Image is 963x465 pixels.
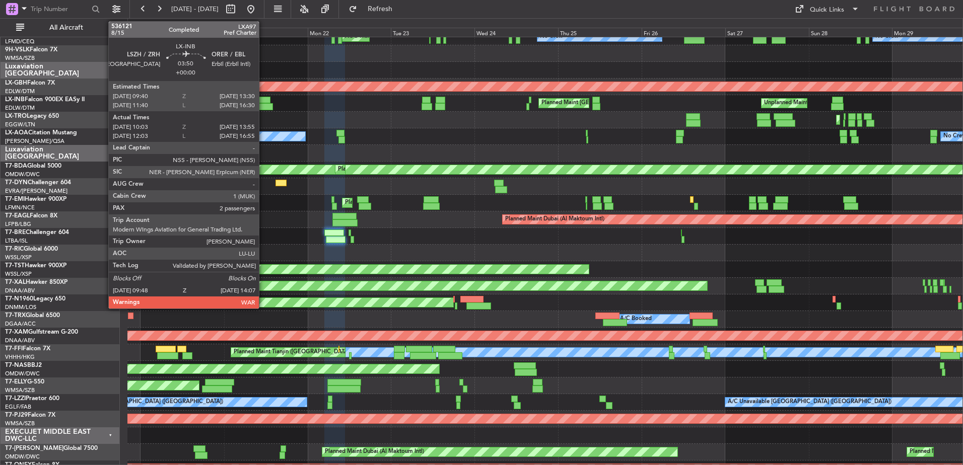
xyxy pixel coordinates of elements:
span: T7-BRE [5,229,26,236]
span: T7-BDA [5,163,27,169]
a: EGLF/FAB [5,403,31,411]
span: All Aircraft [26,24,106,31]
div: Tue 23 [391,28,474,37]
a: VHHH/HKG [5,353,35,361]
a: DGAA/ACC [5,320,36,328]
a: [PERSON_NAME]/QSA [5,137,64,145]
a: LX-AOACitation Mustang [5,130,77,136]
div: Sat 27 [725,28,809,37]
a: T7-EMIHawker 900XP [5,196,66,202]
span: T7-XAM [5,329,28,335]
span: T7-EAGL [5,213,30,219]
div: Thu 25 [558,28,642,37]
a: WSSL/XSP [5,254,32,261]
span: T7-LZZI [5,396,26,402]
div: A/C Unavailable [GEOGRAPHIC_DATA] ([GEOGRAPHIC_DATA]) [59,395,223,410]
div: Unplanned Maint Roma (Ciampino) [764,96,854,111]
a: T7-ELLYG-550 [5,379,44,385]
a: EDLW/DTM [5,88,35,95]
div: A/C Booked [620,312,652,327]
span: 9H-VSLK [5,47,30,53]
span: T7-N1960 [5,296,33,302]
span: T7-XAL [5,279,26,285]
a: T7-[PERSON_NAME]Global 7500 [5,445,98,451]
a: LX-GBHFalcon 7X [5,80,55,86]
a: T7-BREChallenger 604 [5,229,69,236]
div: [DATE] [129,20,147,29]
a: LX-INBFalcon 900EX EASy II [5,97,85,103]
div: Planned Maint Tianjin ([GEOGRAPHIC_DATA]) [234,345,351,360]
a: LTBA/ISL [5,237,28,245]
a: T7-NASBBJ2 [5,362,42,368]
a: EVRA/[PERSON_NAME] [5,187,67,195]
div: A/C Unavailable [GEOGRAPHIC_DATA] ([GEOGRAPHIC_DATA]) [728,395,891,410]
a: LX-TROLegacy 650 [5,113,59,119]
a: T7-RICGlobal 6000 [5,246,58,252]
div: Sun 21 [224,28,308,37]
span: LX-TRO [5,113,27,119]
span: T7-RIC [5,246,24,252]
div: Planned Maint [GEOGRAPHIC_DATA] ([GEOGRAPHIC_DATA]) [541,96,700,111]
a: EDLW/DTM [5,104,35,112]
span: T7-EMI [5,196,25,202]
a: DNMM/LOS [5,303,36,311]
a: T7-EAGLFalcon 8X [5,213,57,219]
span: [DATE] - [DATE] [171,5,219,14]
div: Planned Maint Dubai (Al Maktoum Intl) [338,162,437,177]
a: T7-BDAGlobal 5000 [5,163,61,169]
span: T7-DYN [5,180,28,186]
span: LX-AOA [5,130,28,136]
button: Quick Links [790,1,864,17]
a: LFMN/NCE [5,204,35,211]
span: T7-NAS [5,362,27,368]
input: Trip Number [31,2,89,17]
a: DNAA/ABV [5,287,35,294]
a: OMDW/DWC [5,370,40,377]
a: T7-XAMGulfstream G-200 [5,329,78,335]
a: WMSA/SZB [5,386,35,394]
a: DNAA/ABV [5,337,35,344]
div: Planned Maint [GEOGRAPHIC_DATA] [345,195,441,210]
div: Sat 20 [141,28,224,37]
div: Sun 28 [809,28,892,37]
a: 9H-VSLKFalcon 7X [5,47,57,53]
a: LFPB/LBG [5,220,31,228]
a: T7-XALHawker 850XP [5,279,67,285]
button: All Aircraft [11,20,109,36]
a: T7-DYNChallenger 604 [5,180,71,186]
div: Planned Maint Dubai (Al Maktoum Intl) [325,444,424,459]
span: LX-INB [5,97,25,103]
div: Wed 24 [474,28,558,37]
div: Mon 22 [308,28,391,37]
span: T7-[PERSON_NAME] [5,445,63,451]
button: Refresh [344,1,404,17]
a: OMDW/DWC [5,453,40,460]
span: T7-TRX [5,313,26,319]
a: WSSL/XSP [5,270,32,278]
span: LX-GBH [5,80,27,86]
span: Refresh [359,6,401,13]
a: EGGW/LTN [5,121,35,128]
a: T7-PJ29Falcon 7X [5,412,55,418]
div: Quick Links [810,5,844,15]
a: T7-FFIFalcon 7X [5,346,50,352]
a: T7-N1960Legacy 650 [5,296,65,302]
a: T7-TSTHawker 900XP [5,263,66,269]
a: OMDW/DWC [5,171,40,178]
a: WMSA/SZB [5,420,35,427]
a: WMSA/SZB [5,54,35,62]
span: T7-ELLY [5,379,27,385]
div: Fri 26 [642,28,725,37]
a: LFMD/CEQ [5,38,34,45]
span: T7-TST [5,263,25,269]
a: T7-LZZIPraetor 600 [5,396,59,402]
span: T7-FFI [5,346,23,352]
span: T7-PJ29 [5,412,28,418]
a: T7-TRXGlobal 6500 [5,313,60,319]
div: Planned Maint Dubai (Al Maktoum Intl) [505,212,604,227]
